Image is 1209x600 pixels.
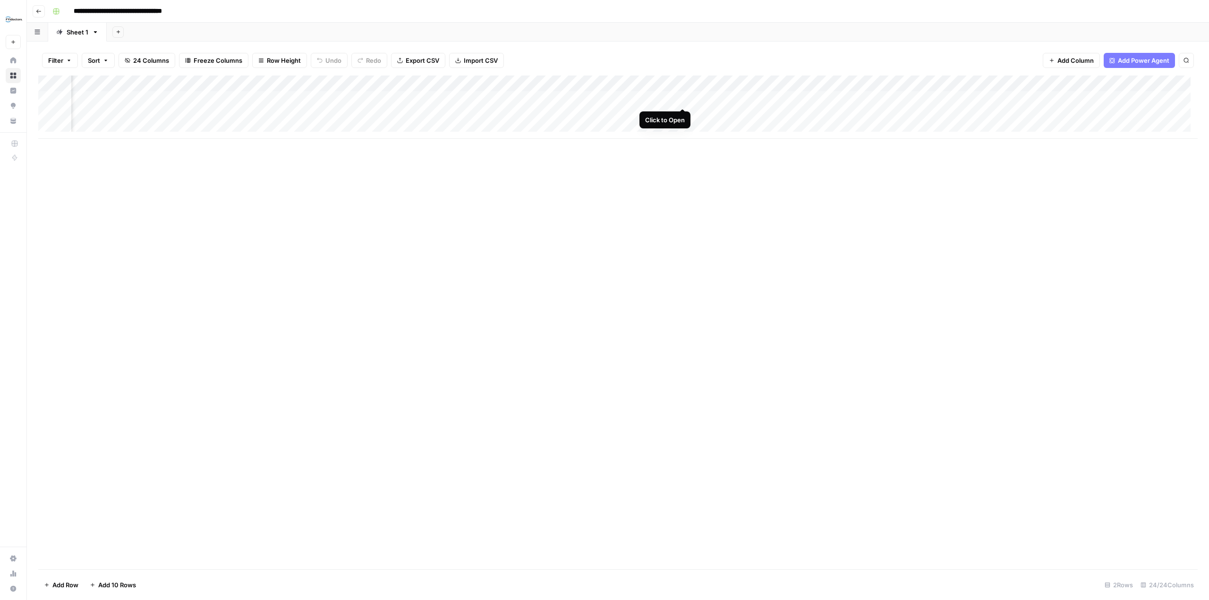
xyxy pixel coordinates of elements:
[6,53,21,68] a: Home
[1057,56,1094,65] span: Add Column
[645,115,685,125] div: Click to Open
[67,27,88,37] div: Sheet 1
[82,53,115,68] button: Sort
[38,577,84,592] button: Add Row
[6,68,21,83] a: Browse
[6,83,21,98] a: Insights
[6,8,21,31] button: Workspace: FYidoctors
[464,56,498,65] span: Import CSV
[406,56,439,65] span: Export CSV
[351,53,387,68] button: Redo
[1043,53,1100,68] button: Add Column
[88,56,100,65] span: Sort
[366,56,381,65] span: Redo
[84,577,142,592] button: Add 10 Rows
[6,11,23,28] img: FYidoctors Logo
[98,580,136,590] span: Add 10 Rows
[267,56,301,65] span: Row Height
[1101,577,1137,592] div: 2 Rows
[6,113,21,128] a: Your Data
[252,53,307,68] button: Row Height
[6,581,21,596] button: Help + Support
[119,53,175,68] button: 24 Columns
[48,56,63,65] span: Filter
[1118,56,1169,65] span: Add Power Agent
[391,53,445,68] button: Export CSV
[179,53,248,68] button: Freeze Columns
[449,53,504,68] button: Import CSV
[6,98,21,113] a: Opportunities
[133,56,169,65] span: 24 Columns
[42,53,78,68] button: Filter
[6,566,21,581] a: Usage
[6,551,21,566] a: Settings
[325,56,341,65] span: Undo
[1137,577,1198,592] div: 24/24 Columns
[1104,53,1175,68] button: Add Power Agent
[194,56,242,65] span: Freeze Columns
[48,23,107,42] a: Sheet 1
[311,53,348,68] button: Undo
[52,580,78,590] span: Add Row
